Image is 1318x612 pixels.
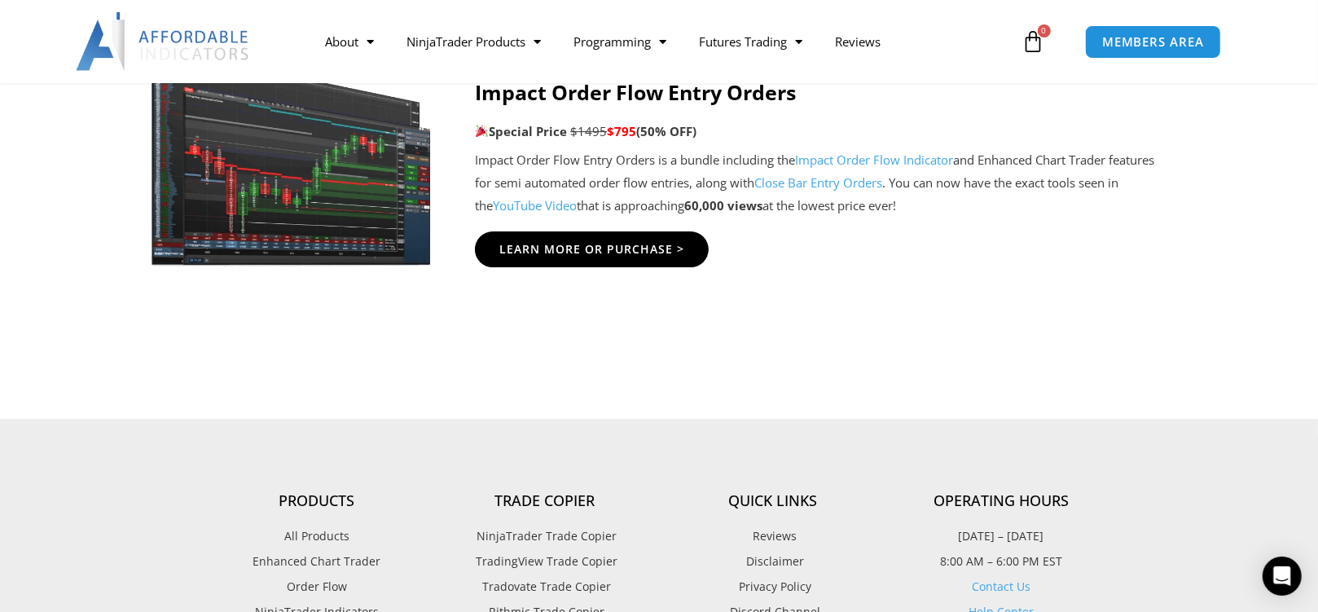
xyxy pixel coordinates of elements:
[557,23,683,60] a: Programming
[287,576,347,597] span: Order Flow
[473,526,617,547] span: NinjaTrader Trade Copier
[390,23,557,60] a: NinjaTrader Products
[972,579,1030,594] a: Contact Us
[431,526,659,547] a: NinjaTrader Trade Copier
[475,231,709,267] a: Learn More Or Purchase >
[309,23,1017,60] nav: Menu
[742,551,804,572] span: Disclaimer
[499,244,684,255] span: Learn More Or Purchase >
[749,526,797,547] span: Reviews
[683,23,819,60] a: Futures Trading
[607,123,636,139] span: $795
[253,551,381,572] span: Enhanced Chart Trader
[659,526,887,547] a: Reviews
[472,551,618,572] span: TradingView Trade Copier
[475,123,567,139] strong: Special Price
[754,174,882,191] a: Close Bar Entry Orders
[475,78,796,106] strong: Impact Order Flow Entry Orders
[1085,25,1221,59] a: MEMBERS AREA
[479,576,612,597] span: Tradovate Trade Copier
[570,123,607,139] span: $1495
[431,551,659,572] a: TradingView Trade Copier
[795,152,953,168] a: Impact Order Flow Indicator
[309,23,390,60] a: About
[1038,24,1051,37] span: 0
[203,576,431,597] a: Order Flow
[431,576,659,597] a: Tradovate Trade Copier
[1102,36,1204,48] span: MEMBERS AREA
[636,123,696,139] b: (50% OFF)
[284,526,349,547] span: All Products
[659,551,887,572] a: Disclaimer
[76,12,251,71] img: LogoAI | Affordable Indicators – NinjaTrader
[819,23,897,60] a: Reviews
[150,26,434,271] img: Screenshot_1 | Affordable Indicators – NinjaTrader
[684,197,762,214] strong: 60,000 views
[475,149,1168,218] p: Impact Order Flow Entry Orders is a bundle including the and Enhanced Chart Trader features for s...
[887,526,1115,547] p: [DATE] – [DATE]
[203,526,431,547] a: All Products
[887,551,1115,572] p: 8:00 AM – 6:00 PM EST
[998,18,1070,65] a: 0
[659,576,887,597] a: Privacy Policy
[203,492,431,510] h4: Products
[887,492,1115,510] h4: Operating Hours
[431,492,659,510] h4: Trade Copier
[203,551,431,572] a: Enhanced Chart Trader
[659,492,887,510] h4: Quick Links
[1263,557,1302,596] div: Open Intercom Messenger
[493,197,577,214] a: YouTube Video
[735,576,811,597] span: Privacy Policy
[476,125,488,137] img: 🎉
